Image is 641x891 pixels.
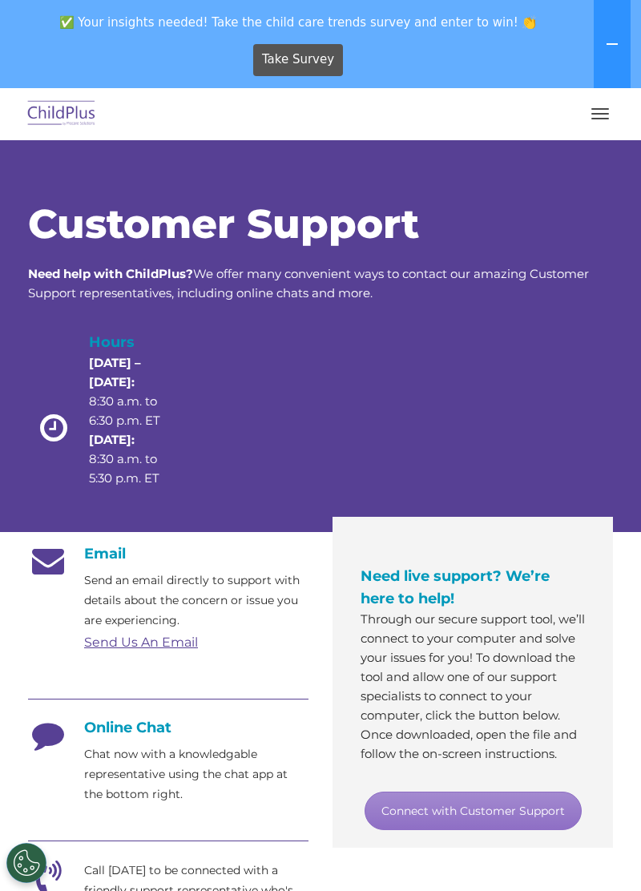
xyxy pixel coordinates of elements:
p: Chat now with a knowledgable representative using the chat app at the bottom right. [84,744,308,804]
span: Need live support? We’re here to help! [361,567,550,607]
a: Connect with Customer Support [365,792,582,830]
span: Customer Support [28,200,419,248]
button: Cookies Settings [6,843,46,883]
a: Send Us An Email [84,635,198,650]
p: 8:30 a.m. to 6:30 p.m. ET 8:30 a.m. to 5:30 p.m. ET [89,353,182,488]
span: ✅ Your insights needed! Take the child care trends survey and enter to win! 👏 [6,6,591,38]
strong: [DATE] – [DATE]: [89,355,141,389]
span: We offer many convenient ways to contact our amazing Customer Support representatives, including ... [28,266,589,300]
iframe: Chat Widget [378,718,641,891]
h4: Email [28,545,308,562]
h4: Online Chat [28,719,308,736]
p: Through our secure support tool, we’ll connect to your computer and solve your issues for you! To... [361,610,585,764]
h4: Hours [89,331,182,353]
a: Take Survey [253,44,344,76]
strong: [DATE]: [89,432,135,447]
span: Take Survey [262,46,334,74]
p: Send an email directly to support with details about the concern or issue you are experiencing. [84,570,308,631]
strong: Need help with ChildPlus? [28,266,193,281]
img: ChildPlus by Procare Solutions [24,95,99,133]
